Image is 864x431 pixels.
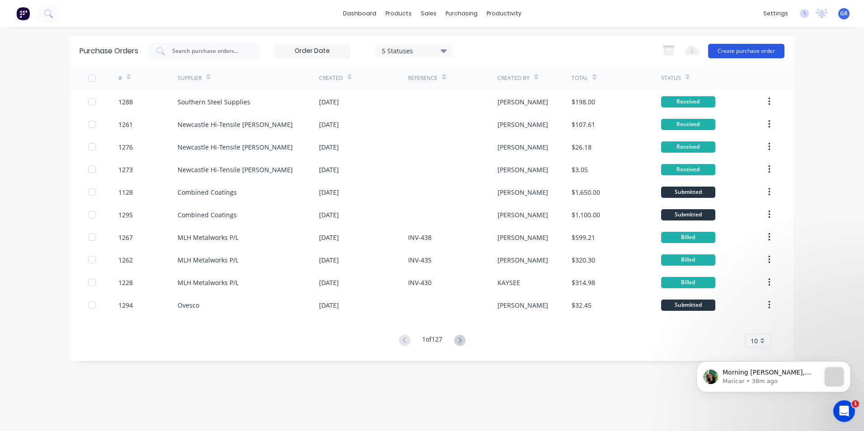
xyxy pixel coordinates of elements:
div: INV-438 [408,233,432,242]
div: $107.61 [572,120,595,129]
div: [DATE] [319,278,339,287]
div: [DATE] [319,97,339,107]
div: Newcastle Hi-Tensile [PERSON_NAME] [178,165,293,174]
div: Created [319,74,343,82]
div: [DATE] [319,210,339,220]
div: MLH Metalworks P/L [178,233,239,242]
div: $1,100.00 [572,210,600,220]
div: Supplier [178,74,202,82]
div: 1228 [118,278,133,287]
div: $320.30 [572,255,595,265]
div: Received [661,96,715,108]
div: Ovesco [178,300,199,310]
div: Newcastle Hi-Tensile [PERSON_NAME] [178,142,293,152]
div: settings [759,7,793,20]
div: [PERSON_NAME] [498,300,548,310]
div: [PERSON_NAME] [498,142,548,152]
input: Search purchase orders... [171,47,246,56]
div: $198.00 [572,97,595,107]
div: [PERSON_NAME] [498,97,548,107]
iframe: Intercom notifications message [683,343,864,407]
div: [PERSON_NAME] [498,233,548,242]
div: [DATE] [319,233,339,242]
div: $26.18 [572,142,592,152]
span: 10 [751,336,758,346]
div: 1288 [118,97,133,107]
div: productivity [482,7,526,20]
div: purchasing [441,7,482,20]
div: Status [661,74,681,82]
div: 1262 [118,255,133,265]
iframe: Intercom live chat [833,400,855,422]
div: Submitted [661,187,715,198]
div: Submitted [661,300,715,311]
div: 1276 [118,142,133,152]
div: [DATE] [319,120,339,129]
div: Billed [661,254,715,266]
div: Received [661,119,715,130]
div: [PERSON_NAME] [498,165,548,174]
div: [DATE] [319,142,339,152]
a: dashboard [338,7,381,20]
input: Order Date [274,44,350,58]
button: Create purchase order [708,44,784,58]
div: INV-430 [408,278,432,287]
div: Total [572,74,588,82]
div: MLH Metalworks P/L [178,278,239,287]
div: Purchase Orders [80,46,138,56]
div: Reference [408,74,437,82]
div: Billed [661,277,715,288]
div: [PERSON_NAME] [498,120,548,129]
div: Received [661,141,715,153]
div: [DATE] [319,165,339,174]
div: Combined Coatings [178,210,237,220]
div: $1,650.00 [572,187,600,197]
span: GR [840,9,848,18]
div: Received [661,164,715,175]
div: 1295 [118,210,133,220]
div: $314.98 [572,278,595,287]
div: [DATE] [319,187,339,197]
div: $3.05 [572,165,588,174]
div: KAYSEE [498,278,520,287]
div: 1294 [118,300,133,310]
div: 1273 [118,165,133,174]
div: 1267 [118,233,133,242]
div: INV-435 [408,255,432,265]
div: # [118,74,122,82]
div: 1 of 127 [422,334,442,347]
div: Created By [498,74,530,82]
div: Submitted [661,209,715,220]
div: [PERSON_NAME] [498,255,548,265]
span: 1 [852,400,859,408]
div: sales [416,7,441,20]
div: products [381,7,416,20]
div: [PERSON_NAME] [498,187,548,197]
div: 1128 [118,187,133,197]
div: 1261 [118,120,133,129]
div: $32.45 [572,300,592,310]
img: Factory [16,7,30,20]
div: [PERSON_NAME] [498,210,548,220]
div: Billed [661,232,715,243]
div: MLH Metalworks P/L [178,255,239,265]
div: 5 Statuses [382,46,446,55]
div: Southern Steel Supplies [178,97,250,107]
div: $599.21 [572,233,595,242]
div: [DATE] [319,300,339,310]
div: Newcastle Hi-Tensile [PERSON_NAME] [178,120,293,129]
div: [DATE] [319,255,339,265]
div: Combined Coatings [178,187,237,197]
